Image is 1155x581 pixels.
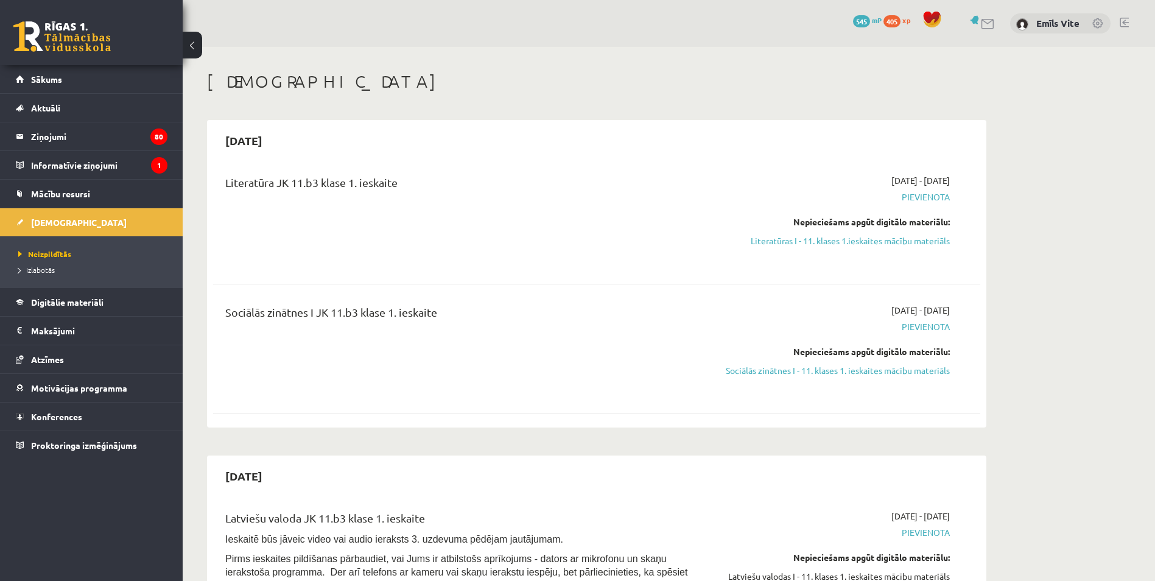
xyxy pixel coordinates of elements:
span: Pievienota [720,320,950,333]
a: Maksājumi [16,317,167,345]
a: Informatīvie ziņojumi1 [16,151,167,179]
legend: Informatīvie ziņojumi [31,151,167,179]
a: 545 mP [853,15,882,25]
div: Latviešu valoda JK 11.b3 klase 1. ieskaite [225,510,702,532]
a: Izlabotās [18,264,170,275]
span: [DATE] - [DATE] [891,174,950,187]
a: Emīls Vite [1036,17,1080,29]
span: Ieskaitē būs jāveic video vai audio ieraksts 3. uzdevuma pēdējam jautājumam. [225,534,563,544]
a: Aktuāli [16,94,167,122]
span: 545 [853,15,870,27]
span: xp [902,15,910,25]
span: 405 [883,15,900,27]
a: 405 xp [883,15,916,25]
div: Sociālās zinātnes I JK 11.b3 klase 1. ieskaite [225,304,702,326]
div: Literatūra JK 11.b3 klase 1. ieskaite [225,174,702,197]
span: [DATE] - [DATE] [891,304,950,317]
span: Neizpildītās [18,249,71,259]
span: [DATE] - [DATE] [891,510,950,523]
span: Mācību resursi [31,188,90,199]
span: Pievienota [720,526,950,539]
span: Sākums [31,74,62,85]
span: Pievienota [720,191,950,203]
span: Konferences [31,411,82,422]
span: Atzīmes [31,354,64,365]
span: Aktuāli [31,102,60,113]
i: 80 [150,129,167,145]
legend: Maksājumi [31,317,167,345]
span: Motivācijas programma [31,382,127,393]
div: Nepieciešams apgūt digitālo materiālu: [720,216,950,228]
span: [DEMOGRAPHIC_DATA] [31,217,127,228]
h2: [DATE] [213,462,275,490]
a: Mācību resursi [16,180,167,208]
a: [DEMOGRAPHIC_DATA] [16,208,167,236]
a: Proktoringa izmēģinājums [16,431,167,459]
h2: [DATE] [213,126,275,155]
a: Motivācijas programma [16,374,167,402]
legend: Ziņojumi [31,122,167,150]
i: 1 [151,157,167,174]
span: Proktoringa izmēģinājums [31,440,137,451]
h1: [DEMOGRAPHIC_DATA] [207,71,986,92]
span: Digitālie materiāli [31,297,104,308]
a: Sociālās zinātnes I - 11. klases 1. ieskaites mācību materiāls [720,364,950,377]
span: Izlabotās [18,265,55,275]
a: Neizpildītās [18,248,170,259]
a: Sākums [16,65,167,93]
a: Konferences [16,403,167,431]
span: mP [872,15,882,25]
div: Nepieciešams apgūt digitālo materiālu: [720,551,950,564]
a: Literatūras I - 11. klases 1.ieskaites mācību materiāls [720,234,950,247]
img: Emīls Vite [1016,18,1028,30]
a: Rīgas 1. Tālmācības vidusskola [13,21,111,52]
a: Digitālie materiāli [16,288,167,316]
div: Nepieciešams apgūt digitālo materiālu: [720,345,950,358]
a: Atzīmes [16,345,167,373]
a: Ziņojumi80 [16,122,167,150]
